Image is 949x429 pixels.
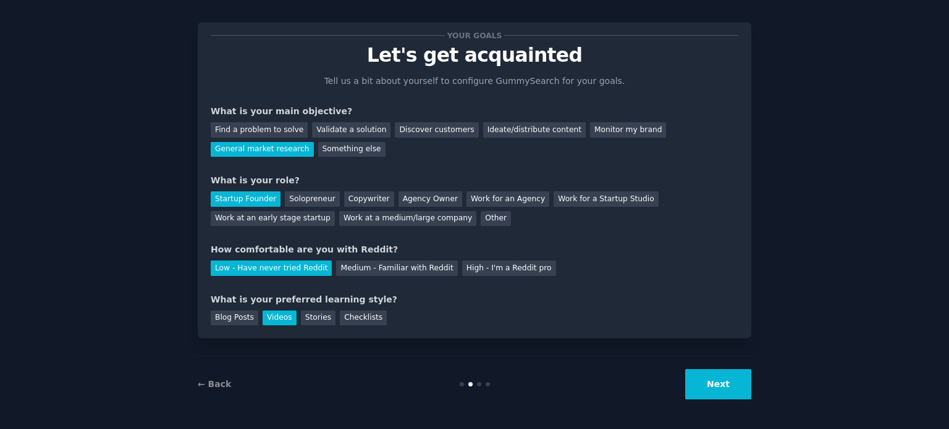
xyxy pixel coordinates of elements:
button: Next [685,369,751,399]
div: Ideate/distribute content [483,122,586,138]
div: What is your main objective? [211,105,738,118]
div: Medium - Familiar with Reddit [336,260,457,276]
div: Videos [263,310,297,326]
div: Other [481,211,511,227]
div: Something else [318,142,386,157]
div: Blog Posts [211,310,258,326]
div: What is your preferred learning style? [211,293,738,306]
p: Tell us a bit about yourself to configure GummySearch for your goals. [319,75,630,88]
div: High - I'm a Reddit pro [462,260,556,276]
div: Work for a Startup Studio [554,191,658,207]
div: Solopreneur [285,191,339,207]
div: Stories [301,310,335,326]
div: Validate a solution [312,122,390,138]
div: Startup Founder [211,191,280,207]
div: Work at an early stage startup [211,211,335,227]
p: Let's get acquainted [211,44,738,66]
a: ← Back [198,379,231,389]
div: Low - Have never tried Reddit [211,260,332,276]
div: What is your role? [211,174,738,187]
div: Agency Owner [399,191,462,207]
span: Your goals [445,29,504,42]
div: Work at a medium/large company [339,211,476,227]
div: Copywriter [344,191,394,207]
div: Monitor my brand [590,122,666,138]
div: Checklists [340,310,387,326]
div: Discover customers [395,122,478,138]
div: Work for an Agency [466,191,549,207]
div: How comfortable are you with Reddit? [211,243,738,256]
div: Find a problem to solve [211,122,308,138]
div: General market research [211,142,314,157]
